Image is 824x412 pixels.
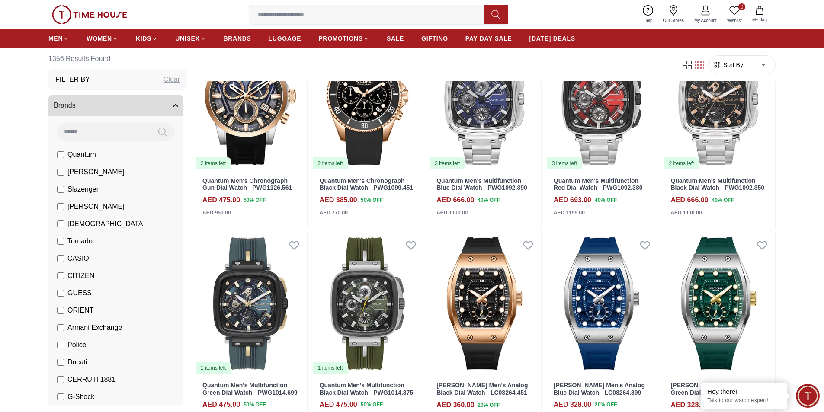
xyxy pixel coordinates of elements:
[707,387,781,396] div: Hey there!
[196,157,231,169] div: 2 items left
[87,31,119,46] a: WOMEN
[670,177,764,192] a: Quantum Men's Multifunction Black Dial Watch - PWG1092.350
[529,34,575,43] span: [DATE] DEALS
[320,195,357,205] h4: AED 385.00
[67,236,93,246] span: Tornado
[57,203,64,210] input: [PERSON_NAME]
[428,28,541,170] a: Quantum Men's Multifunction Blue Dial Watch - PWG1092.3903 items left
[428,232,541,375] img: Lee Cooper Men's Analog Black Dial Watch - LC08264.451
[554,177,643,192] a: Quantum Men's Multifunction Red Dial Watch - PWG1092.380
[658,3,689,26] a: Our Stores
[554,399,591,410] h4: AED 328.00
[662,28,775,170] img: Quantum Men's Multifunction Black Dial Watch - PWG1092.350
[436,382,528,396] a: [PERSON_NAME] Men's Analog Black Dial Watch - LC08264.451
[320,177,414,192] a: Quantum Men's Chronograph Black Dial Watch - PWG1099.451
[529,31,575,46] a: [DATE] DEALS
[545,28,658,170] a: Quantum Men's Multifunction Red Dial Watch - PWG1092.3803 items left
[244,401,266,409] span: 50 % OFF
[57,342,64,348] input: Police
[48,31,69,46] a: MEN
[57,169,64,176] input: [PERSON_NAME]
[57,393,64,400] input: G-Shock
[547,157,582,169] div: 3 items left
[311,28,424,170] img: Quantum Men's Chronograph Black Dial Watch - PWG1099.451
[57,186,64,193] input: Slazenger
[738,3,745,10] span: 0
[712,196,734,204] span: 40 % OFF
[57,220,64,227] input: [DEMOGRAPHIC_DATA]
[67,323,122,333] span: Armani Exchange
[67,167,125,177] span: [PERSON_NAME]
[436,195,474,205] h4: AED 666.00
[196,362,231,374] div: 1 items left
[194,28,307,170] a: Quantum Men's Chronograph Gun Dial Watch - PWG1126.5612 items left
[48,95,183,116] button: Brands
[57,359,64,366] input: Ducati
[311,232,424,375] a: Quantum Men's Multifunction Black Dial Watch - PWG1014.3751 items left
[194,28,307,170] img: Quantum Men's Chronograph Gun Dial Watch - PWG1126.561
[722,3,747,26] a: 0Wishlist
[554,209,585,217] div: AED 1155.00
[67,357,87,367] span: Ducati
[318,34,363,43] span: PROMOTIONS
[52,5,127,24] img: ...
[545,28,658,170] img: Quantum Men's Multifunction Red Dial Watch - PWG1092.380
[67,253,89,264] span: CASIO
[202,382,298,396] a: Quantum Men's Multifunction Green Dial Watch - PWG1014.699
[136,31,158,46] a: KIDS
[194,232,307,375] img: Quantum Men's Multifunction Green Dial Watch - PWG1014.699
[67,288,92,298] span: GUESS
[554,195,591,205] h4: AED 693.00
[796,384,820,408] div: Chat Widget
[57,238,64,245] input: Tornado
[57,290,64,297] input: GUESS
[244,196,266,204] span: 50 % OFF
[436,400,474,410] h4: AED 360.00
[361,401,383,409] span: 50 % OFF
[713,61,745,69] button: Sort By:
[194,232,307,375] a: Quantum Men's Multifunction Green Dial Watch - PWG1014.6991 items left
[662,232,775,375] img: Lee Cooper Men's Analog Green Dial Watch - LC08264.375
[311,232,424,375] img: Quantum Men's Multifunction Black Dial Watch - PWG1014.375
[175,31,206,46] a: UNISEX
[202,209,231,217] div: AED 950.00
[749,16,770,23] span: My Bag
[48,34,63,43] span: MEN
[428,28,541,170] img: Quantum Men's Multifunction Blue Dial Watch - PWG1092.390
[436,177,527,192] a: Quantum Men's Multifunction Blue Dial Watch - PWG1092.390
[55,74,90,85] h3: Filter By
[57,151,64,158] input: Quantum
[545,232,658,375] a: Lee Cooper Men's Analog Blue Dial Watch - LC08264.399
[48,48,187,69] h6: 1356 Results Found
[269,31,301,46] a: LUGGAGE
[67,305,93,316] span: ORIENT
[465,31,512,46] a: PAY DAY SALE
[436,209,468,217] div: AED 1110.00
[67,374,115,385] span: CERRUTI 1881
[721,61,745,69] span: Sort By:
[465,34,512,43] span: PAY DAY SALE
[67,271,94,281] span: CITIZEN
[691,17,720,24] span: My Account
[670,382,763,396] a: [PERSON_NAME] Men's Analog Green Dial Watch - LC08264.375
[67,392,94,402] span: G-Shock
[320,382,414,396] a: Quantum Men's Multifunction Black Dial Watch - PWG1014.375
[202,177,292,192] a: Quantum Men's Chronograph Gun Dial Watch - PWG1126.561
[87,34,112,43] span: WOMEN
[478,196,500,204] span: 40 % OFF
[670,209,702,217] div: AED 1110.00
[57,255,64,262] input: CASIO
[640,17,656,24] span: Help
[313,362,348,374] div: 1 items left
[554,382,645,396] a: [PERSON_NAME] Men's Analog Blue Dial Watch - LC08264.399
[638,3,658,26] a: Help
[311,28,424,170] a: Quantum Men's Chronograph Black Dial Watch - PWG1099.4512 items left
[595,196,617,204] span: 40 % OFF
[313,157,348,169] div: 2 items left
[67,201,125,212] span: [PERSON_NAME]
[421,34,448,43] span: GIFTING
[269,34,301,43] span: LUGGAGE
[202,399,240,410] h4: AED 475.00
[664,157,699,169] div: 2 items left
